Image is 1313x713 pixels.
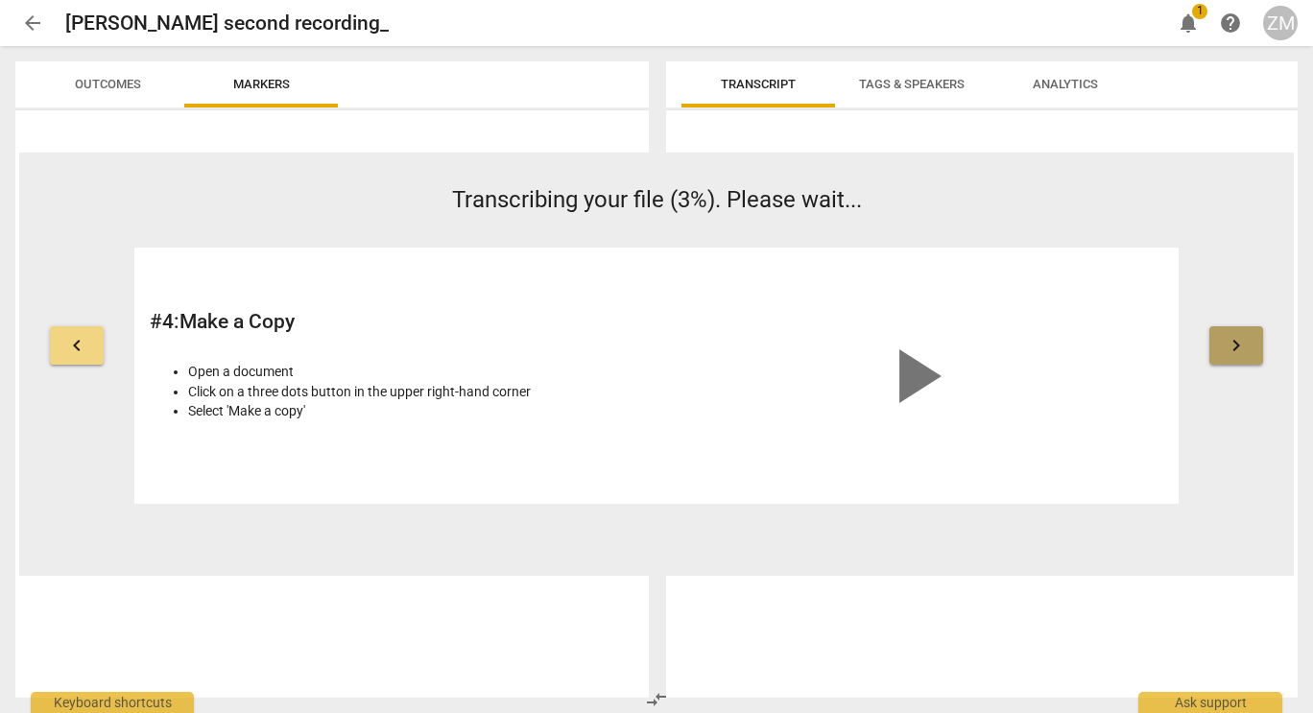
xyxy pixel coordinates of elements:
span: arrow_back [21,12,44,35]
span: Transcript [721,77,796,91]
h2: [PERSON_NAME] second recording_ [65,12,389,36]
span: help [1219,12,1242,35]
li: Select 'Make a copy' [188,401,646,421]
span: keyboard_arrow_right [1225,334,1248,357]
span: keyboard_arrow_left [65,334,88,357]
a: Help [1213,6,1248,40]
div: Keyboard shortcuts [31,692,194,713]
span: play_arrow [869,330,961,422]
span: Analytics [1033,77,1098,91]
span: compare_arrows [645,688,668,711]
li: Click on a three dots button in the upper right-hand corner [188,382,646,402]
span: Outcomes [75,77,141,91]
span: notifications [1177,12,1200,35]
div: Ask support [1138,692,1282,713]
span: Markers [233,77,290,91]
li: Open a document [188,362,646,382]
button: ZM [1263,6,1298,40]
span: Transcribing your file (3%). Please wait... [452,186,862,213]
span: 1 [1192,4,1207,19]
span: Tags & Speakers [859,77,965,91]
button: Notifications [1171,6,1206,40]
h2: # 4 : Make a Copy [150,310,646,334]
